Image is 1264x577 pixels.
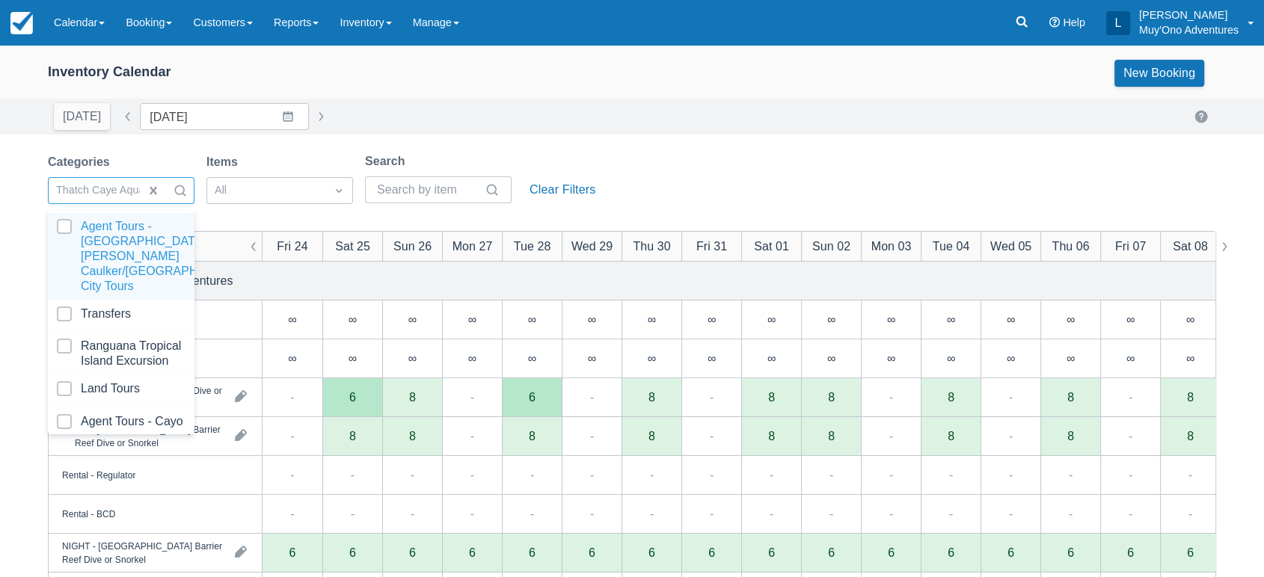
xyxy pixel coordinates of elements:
[1187,391,1194,403] div: 8
[502,339,562,378] div: ∞
[741,300,801,339] div: ∞
[1100,534,1160,573] div: 6
[708,313,716,325] div: ∞
[948,391,954,403] div: 8
[921,534,981,573] div: 6
[288,352,296,364] div: ∞
[562,300,622,339] div: ∞
[768,430,775,442] div: 8
[1009,505,1013,522] div: -
[1127,546,1134,558] div: 6
[948,546,954,558] div: 6
[1160,339,1220,378] div: ∞
[1040,300,1100,339] div: ∞
[468,313,476,325] div: ∞
[768,391,775,403] div: 8
[590,388,594,406] div: -
[290,505,294,522] div: -
[1067,352,1075,364] div: ∞
[801,339,861,378] div: ∞
[502,534,562,573] div: 6
[949,466,953,484] div: -
[409,430,416,442] div: 8
[1160,534,1220,573] div: 6
[1049,17,1060,28] i: Help
[48,153,116,171] label: Categories
[588,352,596,364] div: ∞
[470,427,474,445] div: -
[1009,466,1013,484] div: -
[710,388,714,406] div: -
[524,176,601,203] button: Clear Filters
[10,12,33,34] img: checkfront-main-nav-mini-logo.png
[290,427,294,445] div: -
[514,237,551,255] div: Tue 28
[442,534,502,573] div: 6
[1067,430,1074,442] div: 8
[530,466,534,484] div: -
[648,313,656,325] div: ∞
[589,546,595,558] div: 6
[411,466,414,484] div: -
[452,237,493,255] div: Mon 27
[277,237,307,255] div: Fri 24
[502,300,562,339] div: ∞
[681,300,741,339] div: ∞
[377,176,482,203] input: Search by item
[767,313,776,325] div: ∞
[351,505,355,522] div: -
[1126,313,1135,325] div: ∞
[1115,237,1146,255] div: Fri 07
[1114,60,1204,87] a: New Booking
[708,352,716,364] div: ∞
[408,352,417,364] div: ∞
[1100,339,1160,378] div: ∞
[529,391,536,403] div: 6
[1106,11,1130,35] div: L
[708,546,715,558] div: 6
[887,313,895,325] div: ∞
[1139,22,1239,37] p: Muy'Ono Adventures
[921,339,981,378] div: ∞
[801,300,861,339] div: ∞
[322,300,382,339] div: ∞
[562,339,622,378] div: ∞
[889,388,893,406] div: -
[1069,505,1073,522] div: -
[349,352,357,364] div: ∞
[75,422,223,449] div: PM - [GEOGRAPHIC_DATA] Barrier Reef Dive or Snorkel
[529,546,536,558] div: 6
[442,339,502,378] div: ∞
[349,391,356,403] div: 6
[829,466,833,484] div: -
[696,237,727,255] div: Fri 31
[382,339,442,378] div: ∞
[1173,237,1208,255] div: Sat 08
[622,339,681,378] div: ∞
[62,539,223,566] div: NIGHT - [GEOGRAPHIC_DATA] Barrier Reef Dive or Snorkel
[322,534,382,573] div: 6
[648,352,656,364] div: ∞
[409,546,416,558] div: 6
[263,339,322,378] div: ∞
[590,505,594,522] div: -
[990,237,1031,255] div: Wed 05
[1188,466,1192,484] div: -
[827,352,835,364] div: ∞
[681,339,741,378] div: ∞
[770,466,773,484] div: -
[1007,352,1015,364] div: ∞
[921,300,981,339] div: ∞
[981,300,1040,339] div: ∞
[470,505,474,522] div: -
[981,534,1040,573] div: 6
[948,430,954,442] div: 8
[1187,546,1194,558] div: 6
[888,546,895,558] div: 6
[1067,546,1074,558] div: 6
[1009,388,1013,406] div: -
[1186,313,1194,325] div: ∞
[648,430,655,442] div: 8
[1040,339,1100,378] div: ∞
[1007,546,1014,558] div: 6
